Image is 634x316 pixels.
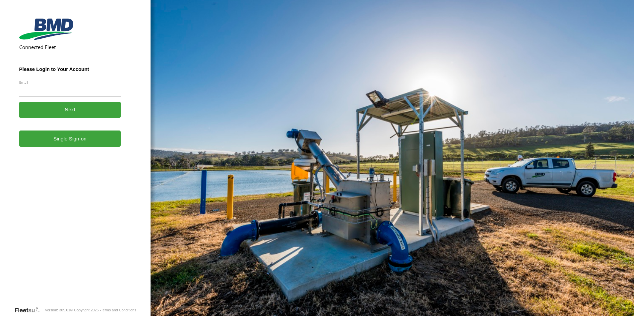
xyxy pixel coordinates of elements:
a: Visit our Website [14,307,45,313]
a: Terms and Conditions [101,308,136,312]
div: © Copyright 2025 - [70,308,136,312]
div: Version: 305.01 [45,308,70,312]
h2: Connected Fleet [19,44,121,50]
a: Single Sign-on [19,131,121,147]
label: Email [19,80,121,85]
h3: Please Login to Your Account [19,66,121,72]
button: Next [19,102,121,118]
img: BMD [19,19,73,40]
